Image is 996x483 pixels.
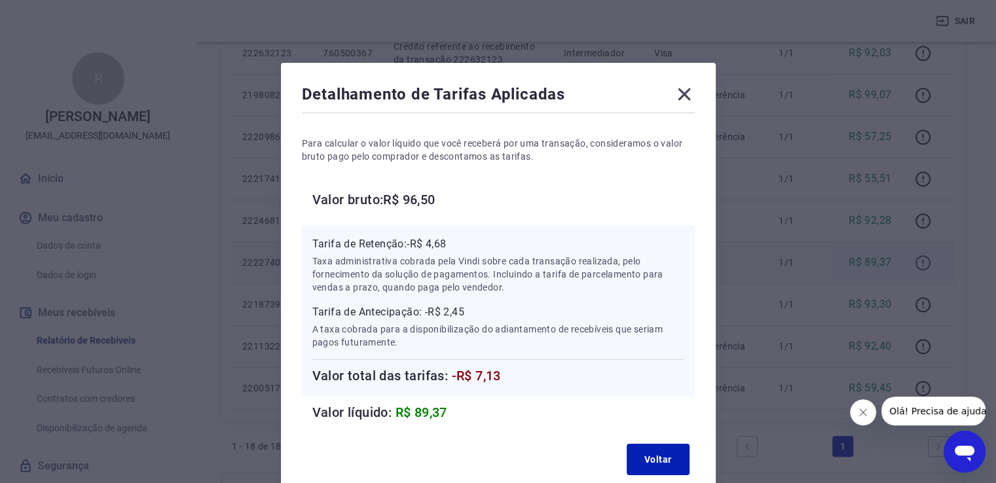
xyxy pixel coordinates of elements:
span: R$ 89,37 [396,404,447,420]
iframe: Fechar mensagem [850,399,876,425]
div: Detalhamento de Tarifas Aplicadas [302,84,695,110]
p: Tarifa de Antecipação: -R$ 2,45 [312,304,684,320]
p: A taxa cobrada para a disponibilização do adiantamento de recebíveis que seriam pagos futuramente. [312,323,684,349]
span: -R$ 7,13 [452,368,501,384]
h6: Valor bruto: R$ 96,50 [312,189,695,210]
iframe: Mensagem da empresa [881,397,986,425]
button: Voltar [627,444,690,475]
p: Taxa administrativa cobrada pela Vindi sobre cada transação realizada, pelo fornecimento da soluç... [312,255,684,294]
h6: Valor total das tarifas: [312,365,684,386]
span: Olá! Precisa de ajuda? [8,9,110,20]
p: Para calcular o valor líquido que você receberá por uma transação, consideramos o valor bruto pag... [302,137,695,163]
iframe: Botão para abrir a janela de mensagens [944,431,986,473]
h6: Valor líquido: [312,402,695,423]
p: Tarifa de Retenção: -R$ 4,68 [312,236,684,252]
